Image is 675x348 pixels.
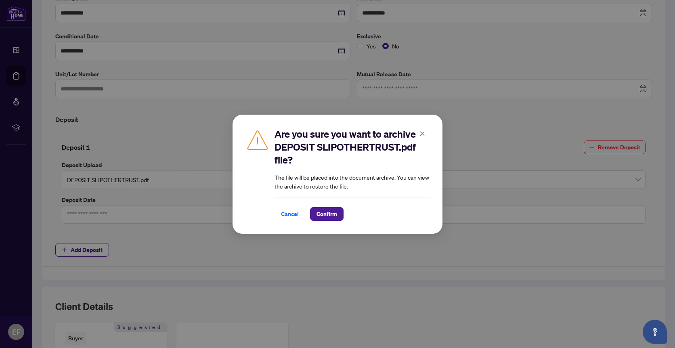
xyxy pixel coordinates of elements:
[419,130,425,136] span: close
[275,207,305,221] button: Cancel
[317,208,337,220] span: Confirm
[643,320,667,344] button: Open asap
[245,128,270,152] img: Caution Icon
[275,128,430,166] h2: Are you sure you want to archive DEPOSIT SLIPOTHERTRUST.pdf file?
[275,128,430,221] div: The file will be placed into the document archive. You can view the archive to restore the file.
[281,208,299,220] span: Cancel
[310,207,344,221] button: Confirm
